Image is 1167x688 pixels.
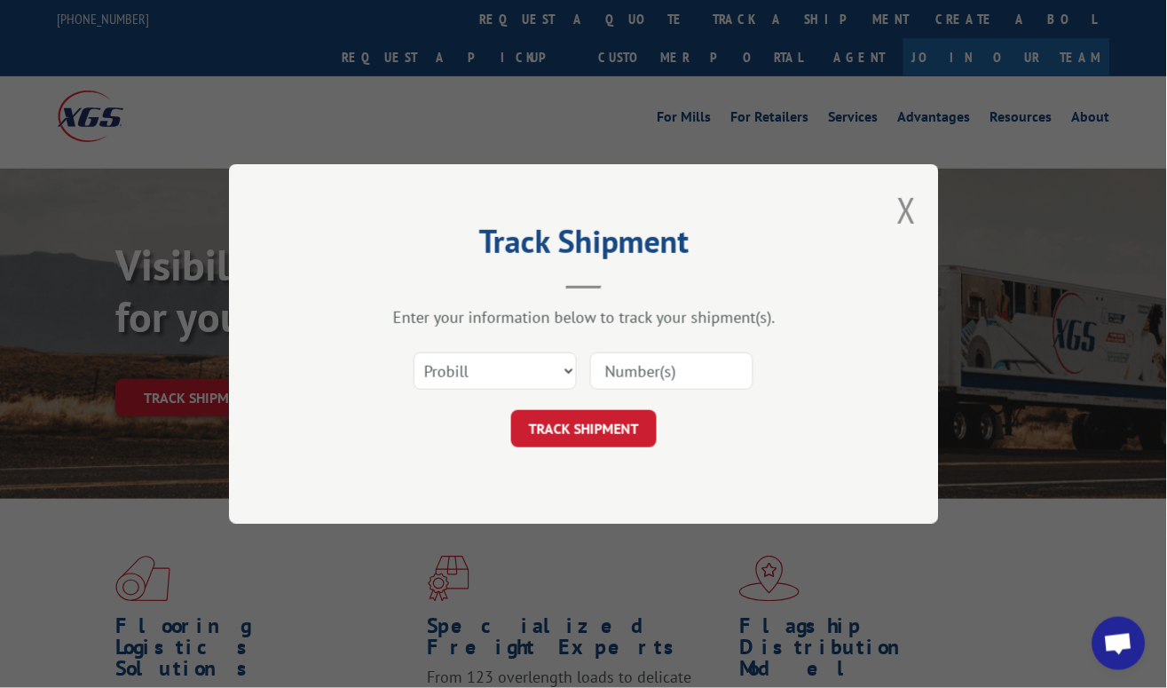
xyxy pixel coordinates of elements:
[897,186,917,233] button: Close modal
[590,352,753,390] input: Number(s)
[511,410,657,447] button: TRACK SHIPMENT
[318,307,850,328] div: Enter your information below to track your shipment(s).
[318,229,850,263] h2: Track Shipment
[1092,617,1146,670] div: Open chat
